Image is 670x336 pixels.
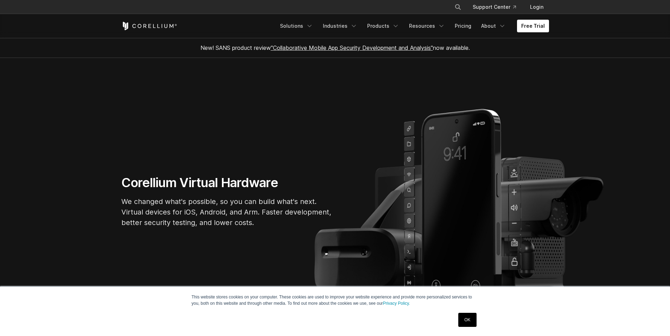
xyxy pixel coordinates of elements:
p: We changed what's possible, so you can build what's next. Virtual devices for iOS, Android, and A... [121,196,332,228]
a: About [477,20,510,32]
a: Support Center [467,1,522,13]
h1: Corellium Virtual Hardware [121,175,332,191]
a: Industries [319,20,362,32]
a: Free Trial [517,20,549,32]
span: New! SANS product review now available. [200,44,470,51]
a: Corellium Home [121,22,177,30]
a: Privacy Policy. [383,301,410,306]
a: Resources [405,20,449,32]
div: Navigation Menu [446,1,549,13]
a: Pricing [451,20,476,32]
button: Search [452,1,464,13]
a: Products [363,20,403,32]
a: "Collaborative Mobile App Security Development and Analysis" [271,44,433,51]
div: Navigation Menu [276,20,549,32]
a: OK [458,313,476,327]
a: Login [524,1,549,13]
p: This website stores cookies on your computer. These cookies are used to improve your website expe... [192,294,479,307]
a: Solutions [276,20,317,32]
